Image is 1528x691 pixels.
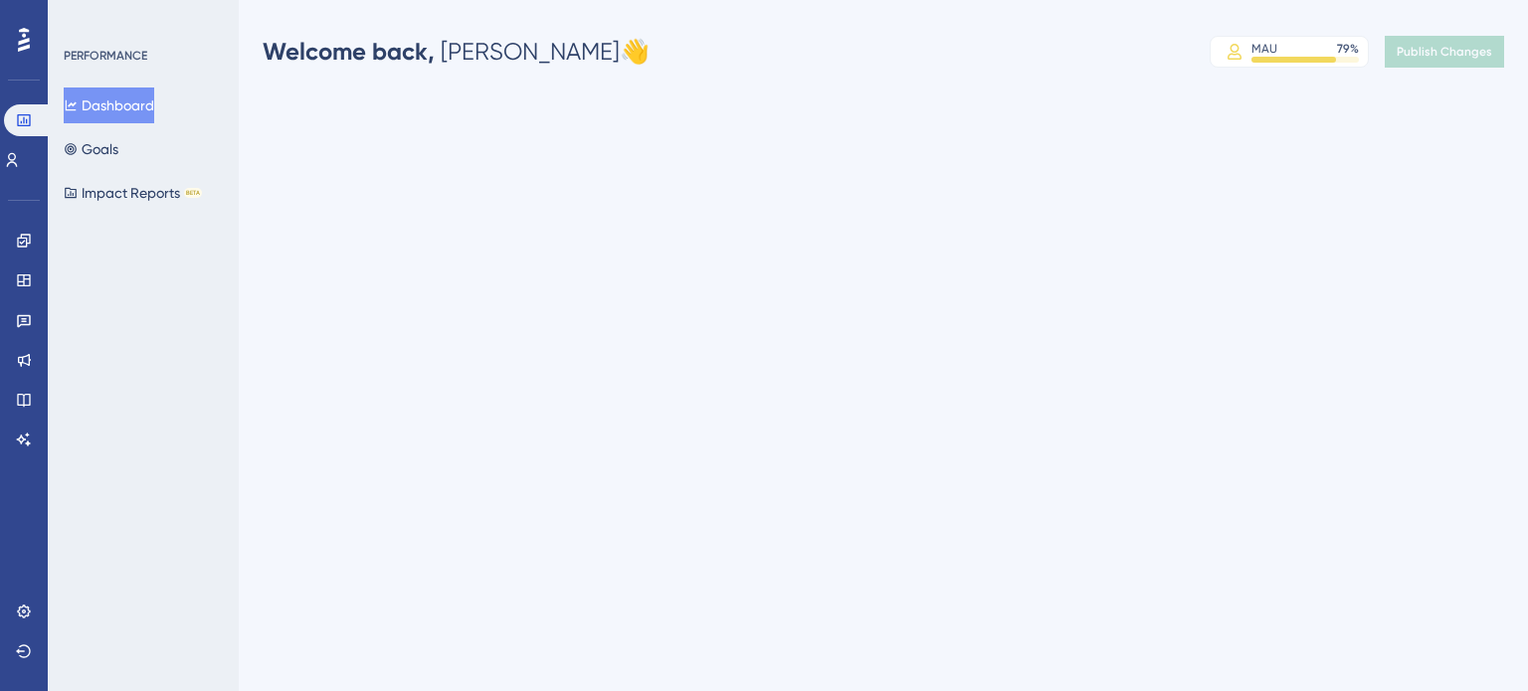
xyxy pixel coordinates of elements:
div: BETA [184,188,202,198]
div: PERFORMANCE [64,48,147,64]
button: Publish Changes [1385,36,1504,68]
div: [PERSON_NAME] 👋 [263,36,650,68]
button: Dashboard [64,87,154,123]
div: 79 % [1337,41,1359,57]
div: MAU [1251,41,1277,57]
button: Impact ReportsBETA [64,175,202,211]
span: Publish Changes [1397,44,1492,60]
span: Welcome back, [263,37,435,66]
button: Goals [64,131,118,167]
